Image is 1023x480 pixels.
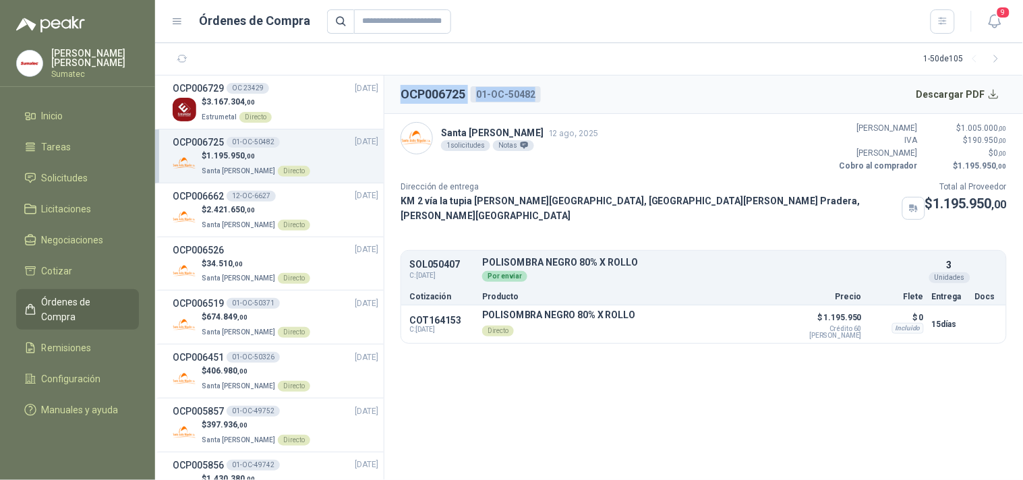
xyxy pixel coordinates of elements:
[173,313,196,336] img: Company Logo
[202,204,310,216] p: $
[173,243,378,285] a: OCP006526[DATE] Company Logo$34.510,00Santa [PERSON_NAME]Directo
[227,191,276,202] div: 12-OC-6627
[870,293,924,301] p: Flete
[173,152,196,175] img: Company Logo
[202,419,310,431] p: $
[173,243,224,258] h3: OCP006526
[278,381,310,392] div: Directo
[794,293,862,301] p: Precio
[16,16,85,32] img: Logo peakr
[794,326,862,339] span: Crédito 60 [PERSON_NAME]
[355,136,378,148] span: [DATE]
[992,198,1007,211] span: ,00
[926,122,1007,135] p: $
[409,260,474,270] p: SOL050407
[401,193,897,223] p: KM 2 vía la tupia [PERSON_NAME][GEOGRAPHIC_DATA], [GEOGRAPHIC_DATA][PERSON_NAME] Pradera , [PERSO...
[926,160,1007,173] p: $
[482,293,786,301] p: Producto
[233,260,243,268] span: ,00
[409,315,474,326] p: COT164153
[202,258,310,270] p: $
[355,405,378,418] span: [DATE]
[173,81,378,123] a: OCP006729OC 23429[DATE] Company Logo$3.167.304,00EstrumetalDirecto
[409,293,474,301] p: Cotización
[837,134,918,147] p: IVA
[227,352,280,363] div: 01-OC-50326
[975,293,998,301] p: Docs
[42,140,71,154] span: Tareas
[933,196,1007,212] span: 1.195.950
[173,296,224,311] h3: OCP006519
[42,109,63,123] span: Inicio
[401,85,465,104] h2: OCP006725
[206,312,247,322] span: 674.849
[206,366,247,376] span: 406.980
[278,327,310,338] div: Directo
[999,125,1007,132] span: ,00
[202,113,237,121] span: Estrumetal
[173,421,196,444] img: Company Logo
[42,233,104,247] span: Negociaciones
[237,421,247,429] span: ,00
[202,274,275,282] span: Santa [PERSON_NAME]
[999,150,1007,157] span: ,00
[42,295,126,324] span: Órdenes de Compra
[202,365,310,378] p: $
[482,326,514,336] div: Directo
[16,366,139,392] a: Configuración
[278,166,310,177] div: Directo
[245,206,255,214] span: ,00
[962,123,1007,133] span: 1.005.000
[355,189,378,202] span: [DATE]
[42,402,119,417] span: Manuales y ayuda
[471,86,541,102] div: 01-OC-50482
[16,196,139,222] a: Licitaciones
[239,112,272,123] div: Directo
[932,316,967,332] p: 15 días
[929,272,970,283] div: Unidades
[227,406,280,417] div: 01-OC-49752
[355,351,378,364] span: [DATE]
[999,137,1007,144] span: ,00
[837,122,918,135] p: [PERSON_NAME]
[355,243,378,256] span: [DATE]
[16,227,139,253] a: Negociaciones
[355,82,378,95] span: [DATE]
[482,309,635,320] p: POLISOMBRA NEGRO 80% X ROLLO
[51,49,139,67] p: [PERSON_NAME] [PERSON_NAME]
[16,103,139,129] a: Inicio
[925,181,1007,193] p: Total al Proveedor
[401,123,432,154] img: Company Logo
[51,70,139,78] p: Sumatec
[202,150,310,162] p: $
[206,420,247,429] span: 397.936
[173,404,378,446] a: OCP00585701-OC-49752[DATE] Company Logo$397.936,00Santa [PERSON_NAME]Directo
[227,298,280,309] div: 01-OC-50371
[206,259,243,268] span: 34.510
[355,297,378,310] span: [DATE]
[278,273,310,284] div: Directo
[983,9,1007,34] button: 9
[441,125,598,140] p: Santa [PERSON_NAME]
[202,311,310,324] p: $
[173,81,224,96] h3: OCP006729
[401,181,925,193] p: Dirección de entrega
[947,258,952,272] p: 3
[17,51,42,76] img: Company Logo
[202,436,275,444] span: Santa [PERSON_NAME]
[206,151,255,160] span: 1.195.950
[206,205,255,214] span: 2.421.650
[482,271,527,282] div: Por enviar
[42,371,101,386] span: Configuración
[493,140,534,151] div: Notas
[173,296,378,338] a: OCP00651901-OC-50371[DATE] Company Logo$674.849,00Santa [PERSON_NAME]Directo
[549,128,598,138] span: 12 ago, 2025
[173,98,196,121] img: Company Logo
[173,350,224,365] h3: OCP006451
[173,189,224,204] h3: OCP006662
[16,397,139,423] a: Manuales y ayuda
[837,160,918,173] p: Cobro al comprador
[173,135,224,150] h3: OCP006725
[441,140,490,151] div: 1 solicitudes
[997,162,1007,170] span: ,00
